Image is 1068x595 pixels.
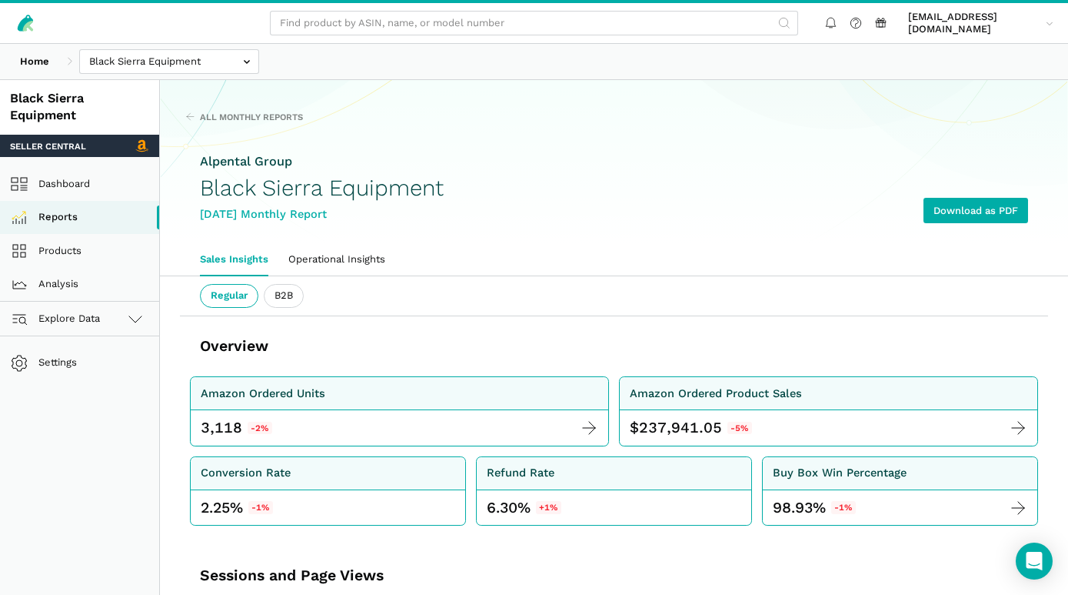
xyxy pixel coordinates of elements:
[201,464,291,482] div: Conversion Rate
[201,385,325,403] div: Amazon Ordered Units
[264,284,304,308] ui-tab: B2B
[923,198,1028,223] a: Download as PDF
[10,140,86,152] span: Seller Central
[200,284,258,308] ui-tab: Regular
[487,464,554,482] div: Refund Rate
[10,90,149,125] div: Black Sierra Equipment
[270,11,798,36] input: Find product by ASIN, name, or model number
[727,422,753,434] span: -5%
[487,498,561,518] div: 6.30%
[908,11,1040,36] span: [EMAIL_ADDRESS][DOMAIN_NAME]
[200,175,444,201] h1: Black Sierra Equipment
[773,498,856,518] div: 98.93%
[190,376,609,446] a: Amazon Ordered Units 3,118 -2%
[773,464,907,482] div: Buy Box Win Percentage
[200,566,600,586] h3: Sessions and Page Views
[200,206,444,223] div: [DATE] Monthly Report
[185,111,304,123] a: All Monthly Reports
[278,243,395,276] a: Operational Insights
[248,501,274,513] span: -1%
[630,385,802,403] div: Amazon Ordered Product Sales
[79,49,259,75] input: Black Sierra Equipment
[619,376,1038,446] a: Amazon Ordered Product Sales $ 237,941.05 -5%
[903,8,1059,38] a: [EMAIL_ADDRESS][DOMAIN_NAME]
[248,422,273,434] span: -2%
[10,49,59,75] a: Home
[201,498,273,518] div: 2.25%
[831,501,857,513] span: -1%
[762,456,1038,526] a: Buy Box Win Percentage 98.93%-1%
[201,418,242,438] div: 3,118
[190,243,278,276] a: Sales Insights
[200,153,444,171] div: Alpental Group
[1016,543,1053,580] div: Open Intercom Messenger
[630,418,639,438] span: $
[200,111,303,123] span: All Monthly Reports
[15,309,101,328] span: Explore Data
[639,418,722,438] span: 237,941.05
[200,336,268,356] h3: Overview
[536,501,562,513] span: +1%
